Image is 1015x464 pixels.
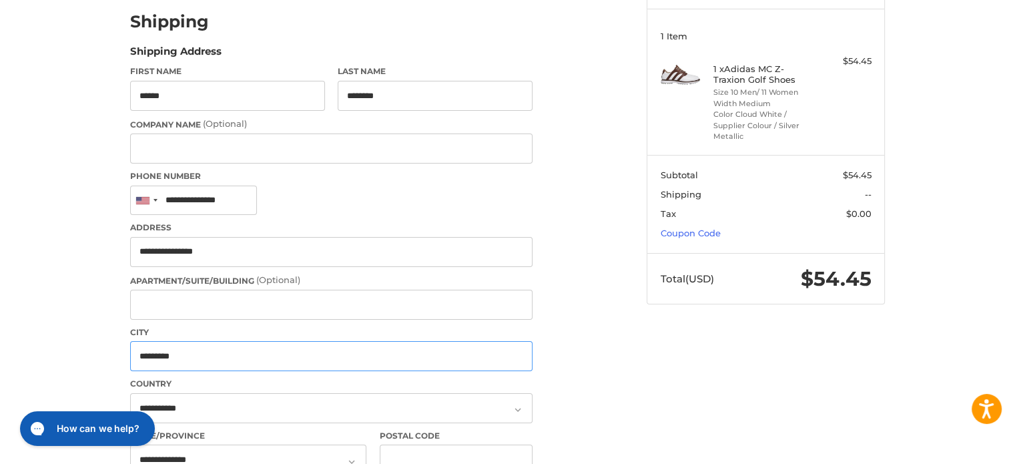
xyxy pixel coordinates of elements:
span: Shipping [661,189,701,200]
label: Last Name [338,65,533,77]
h3: 1 Item [661,31,872,41]
div: United States: +1 [131,186,161,215]
iframe: Google Customer Reviews [905,428,1015,464]
span: $54.45 [801,266,872,291]
small: (Optional) [203,118,247,129]
iframe: Gorgias live chat messenger [13,407,158,451]
label: City [130,326,533,338]
h4: 1 x Adidas MC Z-Traxion Golf Shoes [713,63,815,85]
legend: Shipping Address [130,44,222,65]
small: (Optional) [256,274,300,285]
li: Width Medium [713,98,815,109]
label: Phone Number [130,170,533,182]
a: Coupon Code [661,228,721,238]
label: Company Name [130,118,533,131]
label: Apartment/Suite/Building [130,274,533,287]
span: $0.00 [846,208,872,219]
h2: Shipping [130,11,209,32]
label: Address [130,222,533,234]
span: $54.45 [843,170,872,180]
div: $54.45 [819,55,872,68]
span: -- [865,189,872,200]
label: Country [130,378,533,390]
label: State/Province [130,430,366,442]
label: First Name [130,65,325,77]
span: Subtotal [661,170,698,180]
span: Tax [661,208,676,219]
li: Size 10 Men/ 11 Women [713,87,815,98]
span: Total (USD) [661,272,714,285]
label: Postal Code [380,430,533,442]
li: Color Cloud White / Supplier Colour / Silver Metallic [713,109,815,142]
